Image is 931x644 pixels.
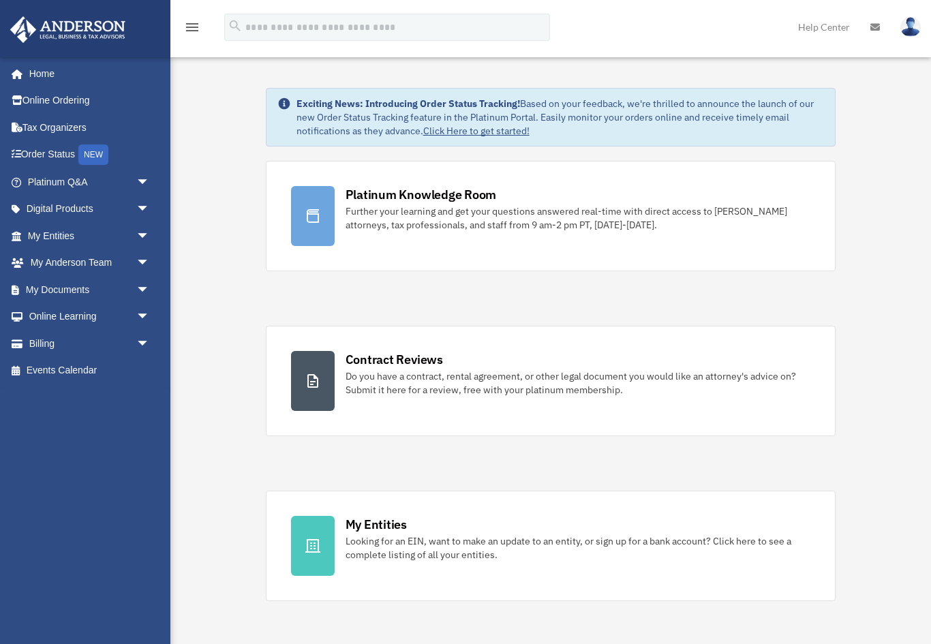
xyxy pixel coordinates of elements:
[10,114,170,141] a: Tax Organizers
[10,249,170,277] a: My Anderson Teamarrow_drop_down
[136,276,164,304] span: arrow_drop_down
[136,330,164,358] span: arrow_drop_down
[6,16,129,43] img: Anderson Advisors Platinum Portal
[10,87,170,114] a: Online Ordering
[136,196,164,224] span: arrow_drop_down
[10,330,170,357] a: Billingarrow_drop_down
[10,222,170,249] a: My Entitiesarrow_drop_down
[136,222,164,250] span: arrow_drop_down
[10,357,170,384] a: Events Calendar
[136,303,164,331] span: arrow_drop_down
[296,97,825,138] div: Based on your feedback, we're thrilled to announce the launch of our new Order Status Tracking fe...
[346,534,811,562] div: Looking for an EIN, want to make an update to an entity, or sign up for a bank account? Click her...
[10,168,170,196] a: Platinum Q&Aarrow_drop_down
[346,516,407,533] div: My Entities
[423,125,530,137] a: Click Here to get started!
[10,276,170,303] a: My Documentsarrow_drop_down
[296,97,520,110] strong: Exciting News: Introducing Order Status Tracking!
[228,18,243,33] i: search
[266,161,836,271] a: Platinum Knowledge Room Further your learning and get your questions answered real-time with dire...
[78,144,108,165] div: NEW
[266,491,836,601] a: My Entities Looking for an EIN, want to make an update to an entity, or sign up for a bank accoun...
[266,326,836,436] a: Contract Reviews Do you have a contract, rental agreement, or other legal document you would like...
[10,303,170,331] a: Online Learningarrow_drop_down
[346,186,497,203] div: Platinum Knowledge Room
[346,369,811,397] div: Do you have a contract, rental agreement, or other legal document you would like an attorney's ad...
[184,24,200,35] a: menu
[346,204,811,232] div: Further your learning and get your questions answered real-time with direct access to [PERSON_NAM...
[10,141,170,169] a: Order StatusNEW
[10,196,170,223] a: Digital Productsarrow_drop_down
[346,351,443,368] div: Contract Reviews
[900,17,921,37] img: User Pic
[136,168,164,196] span: arrow_drop_down
[136,249,164,277] span: arrow_drop_down
[10,60,164,87] a: Home
[184,19,200,35] i: menu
